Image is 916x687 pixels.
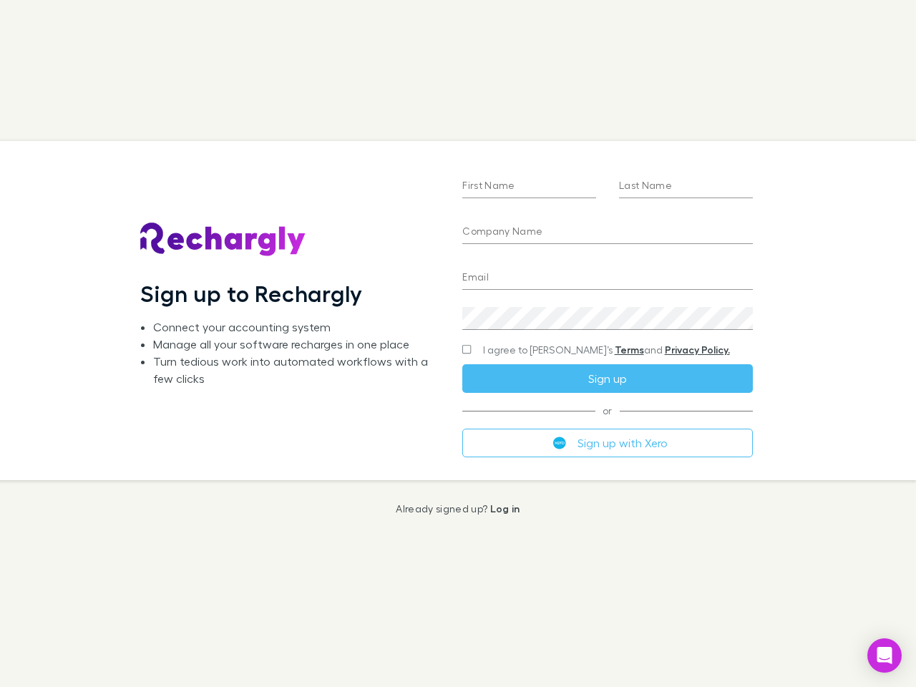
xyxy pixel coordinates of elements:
[615,343,644,356] a: Terms
[140,223,306,257] img: Rechargly's Logo
[462,429,752,457] button: Sign up with Xero
[140,280,363,307] h1: Sign up to Rechargly
[867,638,902,673] div: Open Intercom Messenger
[462,410,752,411] span: or
[396,503,520,515] p: Already signed up?
[553,437,566,449] img: Xero's logo
[153,336,439,353] li: Manage all your software recharges in one place
[153,318,439,336] li: Connect your accounting system
[665,343,730,356] a: Privacy Policy.
[462,364,752,393] button: Sign up
[483,343,730,357] span: I agree to [PERSON_NAME]’s and
[490,502,520,515] a: Log in
[153,353,439,387] li: Turn tedious work into automated workflows with a few clicks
